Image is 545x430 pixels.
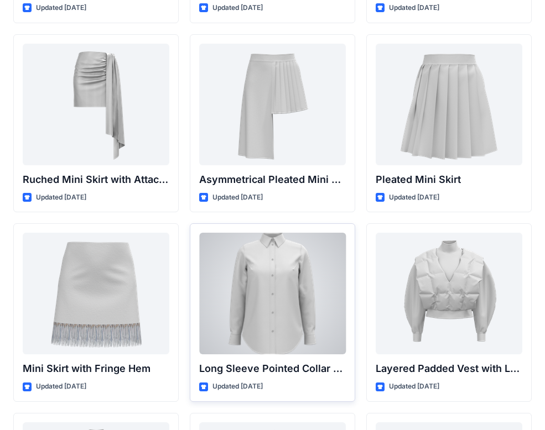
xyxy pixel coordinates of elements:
[212,192,263,203] p: Updated [DATE]
[376,361,522,376] p: Layered Padded Vest with Long Sleeve Top
[199,233,346,354] a: Long Sleeve Pointed Collar Button-Up Shirt
[199,172,346,187] p: Asymmetrical Pleated Mini Skirt with Drape
[389,192,439,203] p: Updated [DATE]
[36,2,86,14] p: Updated [DATE]
[376,44,522,165] a: Pleated Mini Skirt
[23,44,169,165] a: Ruched Mini Skirt with Attached Draped Panel
[23,233,169,354] a: Mini Skirt with Fringe Hem
[389,381,439,392] p: Updated [DATE]
[36,381,86,392] p: Updated [DATE]
[23,361,169,376] p: Mini Skirt with Fringe Hem
[36,192,86,203] p: Updated [DATE]
[212,2,263,14] p: Updated [DATE]
[376,233,522,354] a: Layered Padded Vest with Long Sleeve Top
[23,172,169,187] p: Ruched Mini Skirt with Attached Draped Panel
[212,381,263,392] p: Updated [DATE]
[389,2,439,14] p: Updated [DATE]
[199,44,346,165] a: Asymmetrical Pleated Mini Skirt with Drape
[376,172,522,187] p: Pleated Mini Skirt
[199,361,346,376] p: Long Sleeve Pointed Collar Button-Up Shirt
